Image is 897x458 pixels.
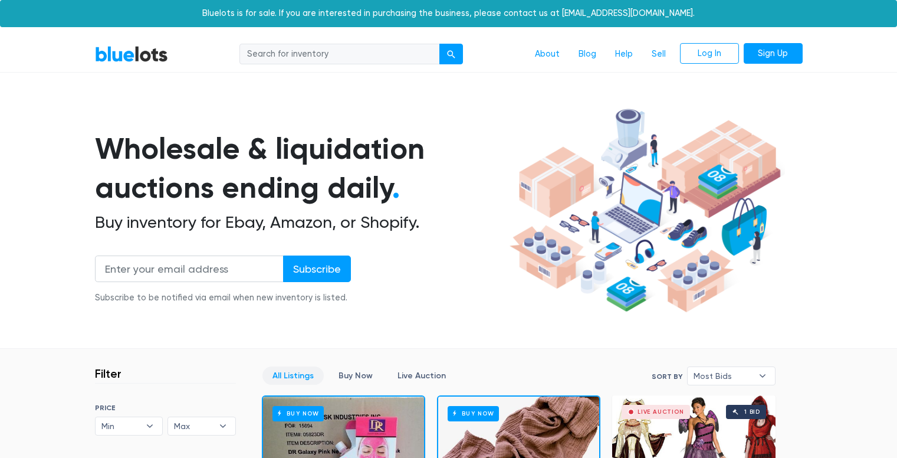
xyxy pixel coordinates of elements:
[328,367,383,385] a: Buy Now
[262,367,324,385] a: All Listings
[744,409,760,415] div: 1 bid
[95,256,284,282] input: Enter your email address
[638,409,684,415] div: Live Auction
[525,43,569,66] a: About
[569,43,606,66] a: Blog
[174,417,213,435] span: Max
[95,212,505,233] h2: Buy inventory for Ebay, Amazon, or Shopify.
[272,406,324,421] h6: Buy Now
[387,367,456,385] a: Live Auction
[95,292,351,305] div: Subscribe to be notified via email when new inventory is listed.
[448,406,499,421] h6: Buy Now
[95,367,121,381] h3: Filter
[694,367,753,385] span: Most Bids
[505,103,785,318] img: hero-ee84e7d0318cb26816c560f6b4441b76977f77a177738b4e94f68c95b2b83dbb.png
[95,129,505,208] h1: Wholesale & liquidation auctions ending daily
[101,417,140,435] span: Min
[211,417,235,435] b: ▾
[606,43,642,66] a: Help
[744,43,803,64] a: Sign Up
[642,43,675,66] a: Sell
[239,44,440,65] input: Search for inventory
[137,417,162,435] b: ▾
[392,170,400,205] span: .
[750,367,775,385] b: ▾
[680,43,739,64] a: Log In
[95,404,236,412] h6: PRICE
[95,45,168,63] a: BlueLots
[652,371,682,382] label: Sort By
[283,256,351,282] input: Subscribe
